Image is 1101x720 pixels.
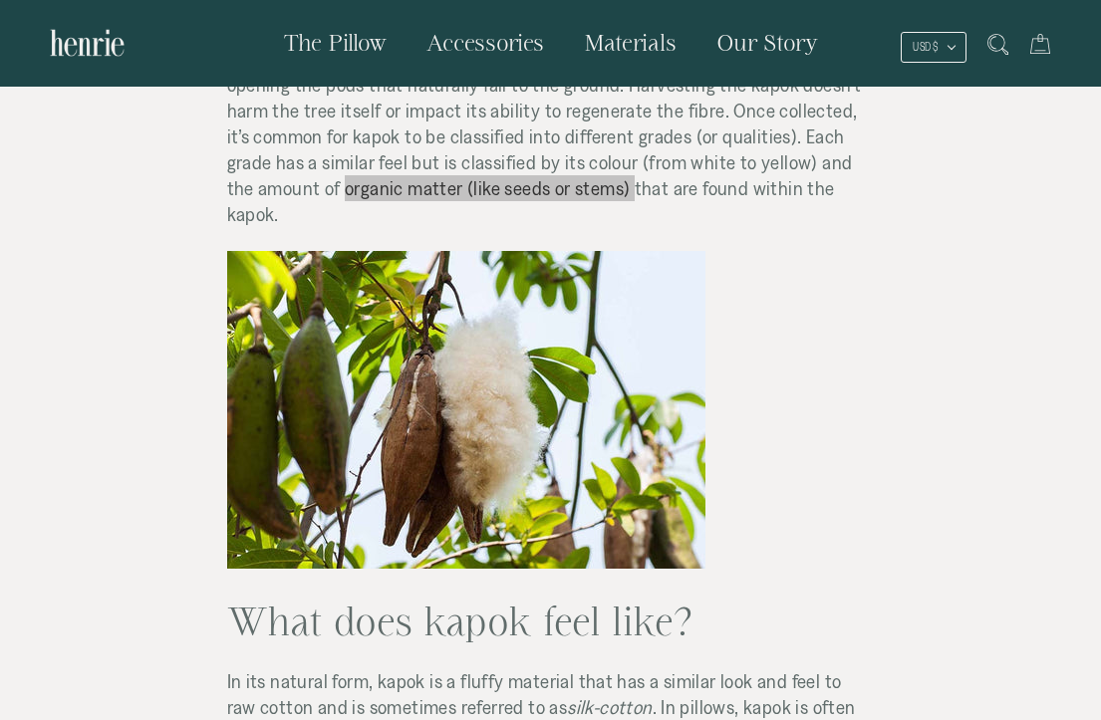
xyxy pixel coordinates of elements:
img: Kapon in pod hanging from tree [227,251,705,569]
span: silk-cotton [567,696,652,718]
span: Accessories [426,30,544,55]
span: In its natural form, kapok is a fluffy material that has a similar look and feel to raw cotton an... [227,670,842,718]
span: Materials [584,30,677,55]
span: Our Story [716,30,818,55]
button: USD $ [901,32,966,63]
img: Henrie [50,20,125,66]
span: What does kapok feel like? [227,600,693,642]
span: The Pillow [284,30,387,55]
